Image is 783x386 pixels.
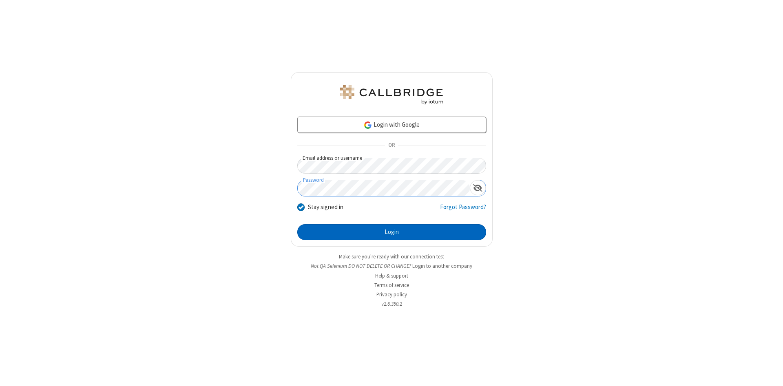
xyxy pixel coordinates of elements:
button: Login [297,224,486,240]
a: Help & support [375,272,408,279]
a: Login with Google [297,117,486,133]
a: Forgot Password? [440,203,486,218]
iframe: Chat [763,365,777,380]
input: Email address or username [297,158,486,174]
li: v2.6.350.2 [291,300,493,308]
input: Password [298,180,470,196]
li: Not QA Selenium DO NOT DELETE OR CHANGE? [291,262,493,270]
img: QA Selenium DO NOT DELETE OR CHANGE [338,85,445,104]
img: google-icon.png [363,121,372,130]
span: OR [385,140,398,151]
label: Stay signed in [308,203,343,212]
a: Make sure you're ready with our connection test [339,253,444,260]
a: Terms of service [374,282,409,289]
div: Show password [470,180,486,195]
a: Privacy policy [376,291,407,298]
button: Login to another company [412,262,472,270]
